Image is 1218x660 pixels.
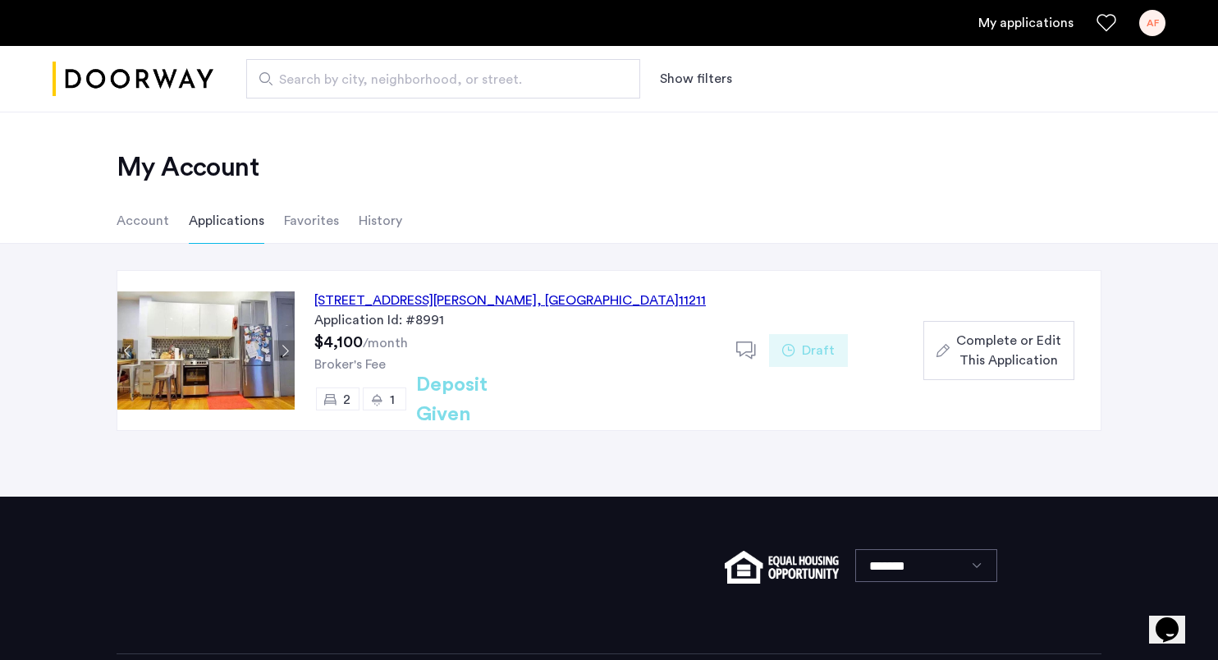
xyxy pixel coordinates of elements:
div: Application Id: #8991 [314,310,717,330]
sub: /month [363,337,408,350]
h2: My Account [117,151,1101,184]
iframe: chat widget [1149,594,1202,644]
a: My application [978,13,1074,33]
li: Favorites [284,198,339,244]
img: logo [53,48,213,110]
div: [STREET_ADDRESS][PERSON_NAME] 11211 [314,291,706,310]
span: Complete or Edit This Application [956,331,1061,370]
span: 1 [390,393,395,406]
li: History [359,198,402,244]
img: equal-housing.png [725,551,839,584]
span: Search by city, neighborhood, or street. [279,70,594,89]
select: Language select [855,549,997,582]
li: Applications [189,198,264,244]
button: Previous apartment [117,341,138,361]
a: Favorites [1097,13,1116,33]
img: Apartment photo [117,291,295,410]
button: Next apartment [274,341,295,361]
li: Account [117,198,169,244]
span: Draft [802,341,835,360]
a: Cazamio logo [53,48,213,110]
span: $4,100 [314,334,363,351]
span: , [GEOGRAPHIC_DATA] [537,294,679,307]
h2: Deposit Given [416,370,547,429]
span: 2 [343,393,350,406]
span: Broker's Fee [314,358,386,371]
button: Show or hide filters [660,69,732,89]
input: Apartment Search [246,59,640,99]
div: AF [1139,10,1165,36]
button: button [923,321,1074,380]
